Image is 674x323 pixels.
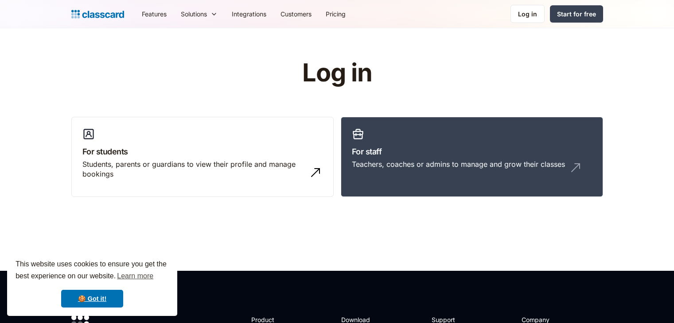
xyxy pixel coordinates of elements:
a: learn more about cookies [116,269,155,283]
a: For studentsStudents, parents or guardians to view their profile and manage bookings [71,117,334,197]
div: Solutions [174,4,225,24]
a: dismiss cookie message [61,290,123,308]
span: This website uses cookies to ensure you get the best experience on our website. [16,259,169,283]
h3: For staff [352,146,592,158]
a: Logo [71,8,124,20]
div: Log in [518,9,537,19]
a: Features [135,4,174,24]
h1: Log in [196,59,478,87]
div: Students, parents or guardians to view their profile and manage bookings [82,159,305,179]
h3: For students [82,146,323,158]
a: Start for free [550,5,603,23]
a: Pricing [319,4,353,24]
div: cookieconsent [7,250,177,316]
div: Teachers, coaches or admins to manage and grow their classes [352,159,565,169]
div: Start for free [557,9,596,19]
a: Log in [510,5,545,23]
a: Customers [273,4,319,24]
a: For staffTeachers, coaches or admins to manage and grow their classes [341,117,603,197]
div: Solutions [181,9,207,19]
a: Integrations [225,4,273,24]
